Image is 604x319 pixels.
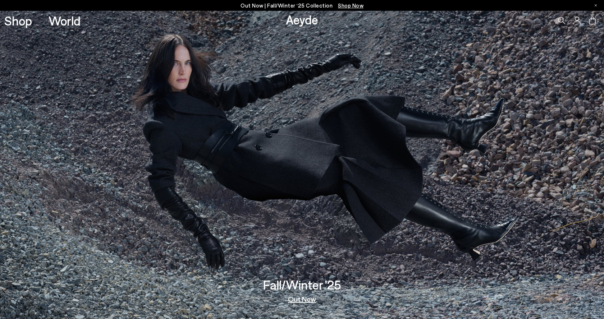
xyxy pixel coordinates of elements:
[596,19,600,23] span: 0
[286,12,318,27] a: Aeyde
[288,295,316,302] a: Out Now
[4,14,32,27] a: Shop
[241,1,363,10] p: Out Now | Fall/Winter ‘25 Collection
[589,17,596,24] a: 0
[263,278,341,291] h3: Fall/Winter '25
[49,14,81,27] a: World
[338,2,363,9] span: Navigate to /collections/new-in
